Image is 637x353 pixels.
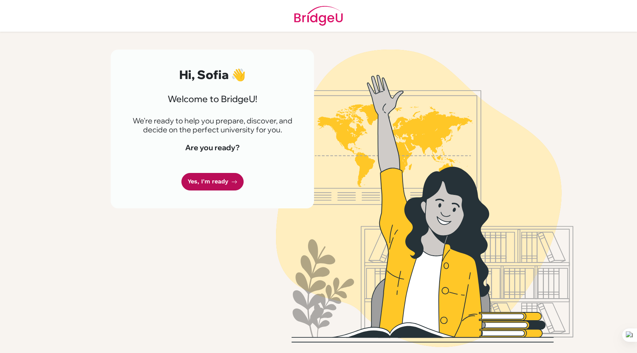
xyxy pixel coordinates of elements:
h3: Welcome to BridgeU! [129,94,296,104]
a: Yes, I'm ready [181,173,244,190]
p: We're ready to help you prepare, discover, and decide on the perfect university for you. [129,116,296,134]
h2: Hi, Sofia 👋 [129,67,296,82]
img: Welcome to Bridge U [212,50,637,347]
h4: Are you ready? [129,143,296,152]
